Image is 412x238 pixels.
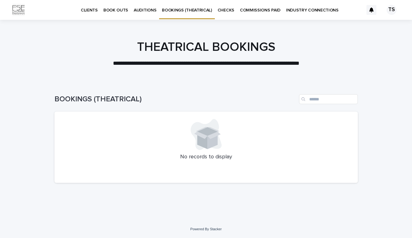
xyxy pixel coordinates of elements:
[12,4,25,16] img: Km9EesSdRbS9ajqhBzyo
[299,94,358,104] input: Search
[54,40,358,55] h1: THEATRICAL BOOKINGS
[387,5,397,15] div: TS
[62,154,350,161] p: No records to display
[190,227,222,231] a: Powered By Stacker
[54,95,297,104] h1: BOOKINGS (THEATRICAL)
